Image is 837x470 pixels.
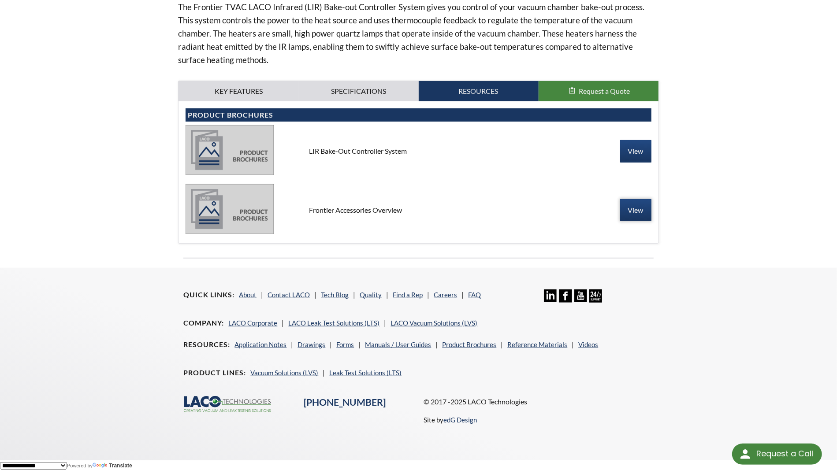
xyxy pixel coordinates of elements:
[183,368,246,377] h4: Product Lines
[391,319,477,327] a: LACO Vacuum Solutions (LVS)
[578,340,598,348] a: Videos
[186,184,274,233] img: product_brochures-81b49242bb8394b31c113ade466a77c846893fb1009a796a1a03a1a1c57cbc37.jpg
[539,81,658,101] button: Request a Quote
[93,463,132,469] a: Translate
[589,296,602,304] a: 24/7 Support
[419,81,539,101] a: Resources
[302,146,535,156] div: LIR Bake-Out Controller System
[298,81,418,101] a: Specifications
[93,463,109,469] img: Google Translate
[186,125,274,174] img: product_brochures-81b49242bb8394b31c113ade466a77c846893fb1009a796a1a03a1a1c57cbc37.jpg
[434,291,457,299] a: Careers
[365,340,431,348] a: Manuals / User Guides
[178,0,658,67] p: The Frontier TVAC LACO Infrared (LIR) Bake-out Controller System gives you control of your vacuum...
[288,319,379,327] a: LACO Leak Test Solutions (LTS)
[442,340,496,348] a: Product Brochures
[329,369,402,377] a: Leak Test Solutions (LTS)
[620,199,651,221] a: View
[250,369,318,377] a: Vacuum Solutions (LVS)
[468,291,481,299] a: FAQ
[183,318,224,328] h4: Company
[234,340,286,348] a: Application Notes
[188,111,649,120] h4: Product Brochures
[620,140,651,162] a: View
[179,81,298,101] a: Key Features
[424,396,654,407] p: © 2017 -2025 LACO Technologies
[444,416,477,424] a: edG Design
[239,291,257,299] a: About
[360,291,382,299] a: Quality
[298,340,325,348] a: Drawings
[507,340,567,348] a: Reference Materials
[589,289,602,302] img: 24/7 Support Icon
[579,87,630,95] span: Request a Quote
[424,414,477,425] p: Site by
[393,291,423,299] a: Find a Rep
[228,319,277,327] a: LACO Corporate
[268,291,310,299] a: Contact LACO
[302,205,535,215] div: Frontier Accessories Overview
[738,447,752,461] img: round button
[756,444,813,464] div: Request a Call
[183,340,230,349] h4: Resources
[336,340,354,348] a: Forms
[183,290,234,300] h4: Quick Links
[304,396,386,408] a: [PHONE_NUMBER]
[321,291,349,299] a: Tech Blog
[732,444,822,465] div: Request a Call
